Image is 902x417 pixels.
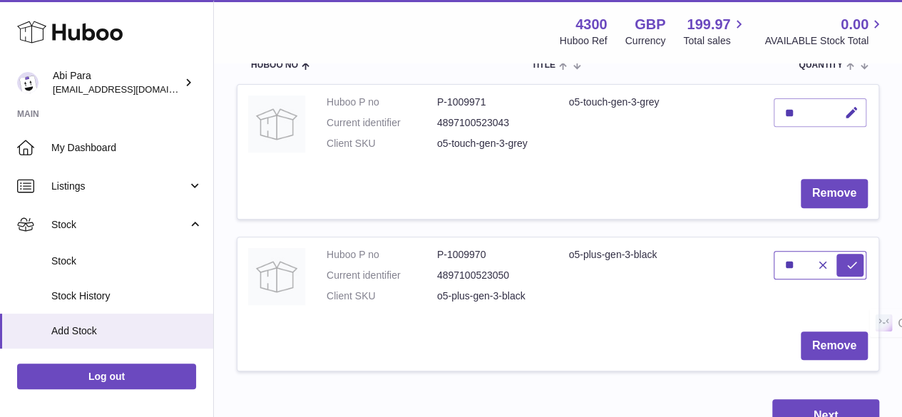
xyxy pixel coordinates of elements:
img: o5-plus-gen-3-black [248,248,305,305]
dt: Client SKU [327,289,437,303]
span: Add Stock [51,324,203,338]
span: Listings [51,180,188,193]
img: o5-touch-gen-3-grey [248,96,305,153]
a: 199.97 Total sales [683,15,747,48]
dd: o5-plus-gen-3-black [437,289,548,303]
span: Total sales [683,34,747,48]
a: 0.00 AVAILABLE Stock Total [764,15,885,48]
span: Delivery History [51,359,203,373]
img: Abi@mifo.co.uk [17,72,39,93]
span: My Dashboard [51,141,203,155]
span: Stock [51,218,188,232]
div: Huboo Ref [560,34,608,48]
span: [EMAIL_ADDRESS][DOMAIN_NAME] [53,83,210,95]
dt: Current identifier [327,116,437,130]
dd: P-1009971 [437,96,548,109]
dt: Huboo P no [327,96,437,109]
div: Abi Para [53,69,181,96]
strong: 4300 [575,15,608,34]
button: Remove [801,179,868,208]
span: Stock History [51,289,203,303]
strong: GBP [635,15,665,34]
dd: P-1009970 [437,248,548,262]
dt: Current identifier [327,269,437,282]
span: 0.00 [841,15,868,34]
td: o5-plus-gen-3-black [558,237,764,321]
span: Stock [51,254,203,268]
dd: 4897100523043 [437,116,548,130]
span: AVAILABLE Stock Total [764,34,885,48]
dd: 4897100523050 [437,269,548,282]
span: Quantity [799,61,842,70]
a: Log out [17,364,196,389]
td: o5-touch-gen-3-grey [558,85,764,168]
span: 199.97 [687,15,730,34]
dt: Huboo P no [327,248,437,262]
dd: o5-touch-gen-3-grey [437,137,548,150]
button: Remove [801,331,868,361]
span: Huboo no [251,61,298,70]
dt: Client SKU [327,137,437,150]
span: Title [531,61,555,70]
div: Currency [625,34,666,48]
